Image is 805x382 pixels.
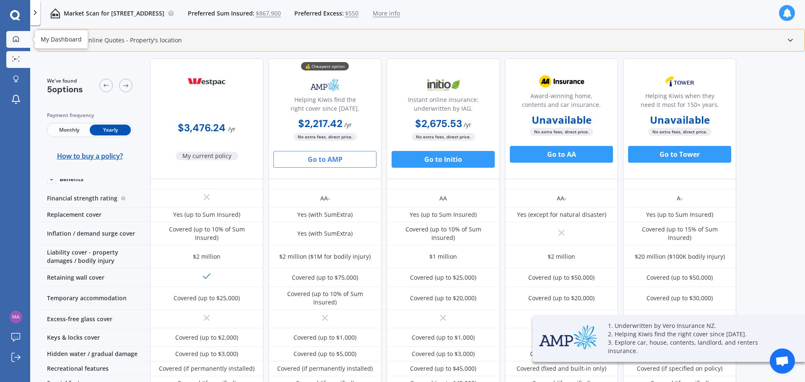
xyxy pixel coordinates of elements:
span: / yr [344,121,352,129]
div: Covered (up to 10% of Sum Insured) [393,225,493,242]
div: Covered (up to $20,000) [528,294,595,302]
div: AA- [557,194,566,203]
div: Covered (fixed and built-in only) [517,364,606,373]
div: Covered (up to $75,000) [292,273,358,282]
div: Recreational features [37,361,150,376]
div: Yes (except for natural disaster) [517,210,606,219]
span: $550 [345,9,358,18]
img: Tower.webp [652,71,707,92]
div: Covered (up to $2,000) [530,350,593,358]
div: $2 million [548,252,575,261]
div: 💰 Cheapest option [301,62,349,70]
div: Covered (up to 15% of Sum Insured) [629,225,730,242]
span: No extra fees, direct price. [412,133,475,141]
div: Retaining wall cover [37,268,150,287]
div: AA- [320,194,330,203]
span: / yr [228,125,236,133]
span: Yearly [90,125,131,135]
div: Temporary accommodation [37,287,150,310]
div: Covered (up to 10% of Sum Insured) [275,290,375,307]
p: 3. Explore car, house, contents, landlord, and renters insurance. [608,338,784,355]
div: Covered (up to $1,000) [293,333,356,342]
b: Unavailable [532,116,592,124]
button: Go to AA [510,146,613,163]
span: Monthly [49,125,90,135]
div: Covered (up to $45,000) [410,364,476,373]
span: / yr [464,121,471,129]
div: Covered (up to $3,000) [175,350,238,358]
img: Wespac.png [179,71,234,92]
div: Helping Kiwis when they need it most for 150+ years. [630,91,729,112]
div: Helping Kiwis find the right cover since [DATE]. [275,95,374,116]
p: 1. Underwritten by Vero Insurance NZ. [608,322,784,330]
div: Instant online insurance; underwritten by IAG. [394,95,493,116]
img: AMP.webp [297,75,353,96]
button: Go to AMP [273,151,377,168]
div: $1 million [429,252,457,261]
div: Open chat [770,348,795,374]
div: AA [439,194,447,203]
img: fe2800dd65f47be75430905521afa859 [10,311,22,323]
div: $2 million ($1M for bodily injury) [279,252,371,261]
div: Financial strength rating [37,189,150,208]
div: Covered (up to $20,000) [410,294,476,302]
div: Covered (up to $50,000) [647,273,713,282]
div: Covered (up to $25,000) [410,273,476,282]
span: No extra fees, direct price. [648,128,712,136]
div: Yes (up to Sum Insured) [646,210,713,219]
div: Covered (up to $2,000) [175,333,238,342]
img: AMP.webp [539,325,598,350]
div: Covered (up to $30,000) [647,294,713,302]
button: Go to Initio [392,151,495,168]
img: Initio.webp [415,75,471,96]
img: AA.webp [534,71,589,92]
div: Replacement cover [37,208,150,222]
div: Keys & locks cover [37,328,150,347]
div: Award-winning home, contents and car insurance. [512,91,611,112]
div: My Dashboard [41,35,82,44]
div: Liability cover - property damages / bodily injury [37,245,150,268]
div: Yes (up to Sum Insured) [173,210,240,219]
b: $2,675.53 [415,117,462,130]
span: No extra fees, direct price. [293,133,357,141]
span: More info [373,9,400,18]
b: $3,476.24 [178,121,226,134]
span: Preferred Excess: [294,9,344,18]
div: Yes (with SumExtra) [297,229,353,238]
span: We've found [47,77,83,85]
span: $867,900 [256,9,281,18]
div: Covered (up to $1,000) [412,333,475,342]
div: Inflation / demand surge cover [37,222,150,245]
p: 2. Helping Kiwis find the right cover since [DATE]. [608,330,784,338]
b: $2,217.42 [298,117,343,130]
span: Preferred Sum Insured: [188,9,254,18]
div: Payment frequency [47,111,132,120]
div: Limited Online Quotes - Property's location [47,36,182,44]
span: 5 options [47,84,83,95]
img: home-and-contents.b802091223b8502ef2dd.svg [50,8,60,18]
div: $2 million [193,252,221,261]
div: Covered (up to $50,000) [528,273,595,282]
span: How to buy a policy? [57,152,123,160]
div: A- [677,194,683,203]
div: Covered (up to 10% of Sum Insured) [156,225,257,242]
b: Unavailable [650,116,710,124]
button: Go to Tower [628,146,731,163]
span: No extra fees, direct price. [530,128,593,136]
div: Covered (if permanently installed) [159,364,254,373]
div: Excess-free glass cover [37,310,150,328]
div: $20 million ($100K bodily injury) [635,252,725,261]
div: Covered (up to $5,000) [293,350,356,358]
span: My current policy [176,152,238,160]
div: Covered (up to $25,000) [174,294,240,302]
div: Benefits [60,175,83,183]
p: Market Scan for [STREET_ADDRESS] [64,9,164,18]
div: Hidden water / gradual damage [37,347,150,361]
div: Covered (up to $3,000) [412,350,475,358]
div: Yes (up to Sum Insured) [410,210,477,219]
div: Covered (if specified on policy) [637,364,722,373]
div: Covered (if permanently installed) [277,364,373,373]
div: Yes (with SumExtra) [297,210,353,219]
